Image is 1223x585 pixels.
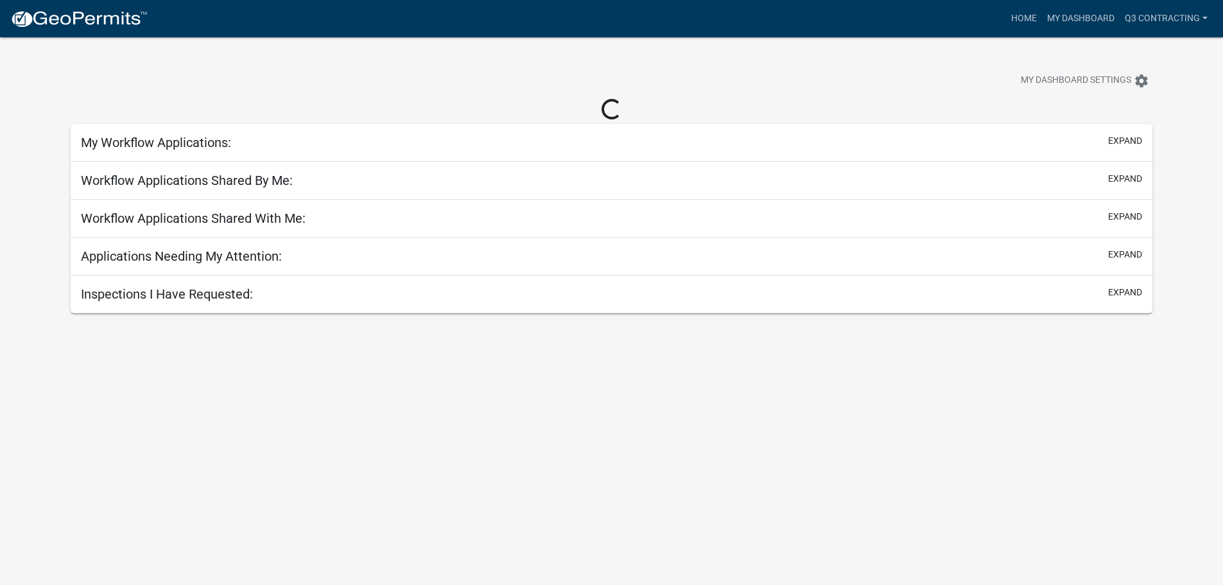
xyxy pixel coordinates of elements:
[81,211,306,226] h5: Workflow Applications Shared With Me:
[81,173,293,188] h5: Workflow Applications Shared By Me:
[81,286,253,302] h5: Inspections I Have Requested:
[1010,68,1159,93] button: My Dashboard Settingssettings
[1120,6,1213,31] a: Q3 Contracting
[81,249,282,264] h5: Applications Needing My Attention:
[1108,172,1142,186] button: expand
[1108,210,1142,223] button: expand
[1108,134,1142,148] button: expand
[1134,73,1149,89] i: settings
[1042,6,1120,31] a: My Dashboard
[1108,248,1142,261] button: expand
[1006,6,1042,31] a: Home
[1108,286,1142,299] button: expand
[1021,73,1131,89] span: My Dashboard Settings
[81,135,231,150] h5: My Workflow Applications:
